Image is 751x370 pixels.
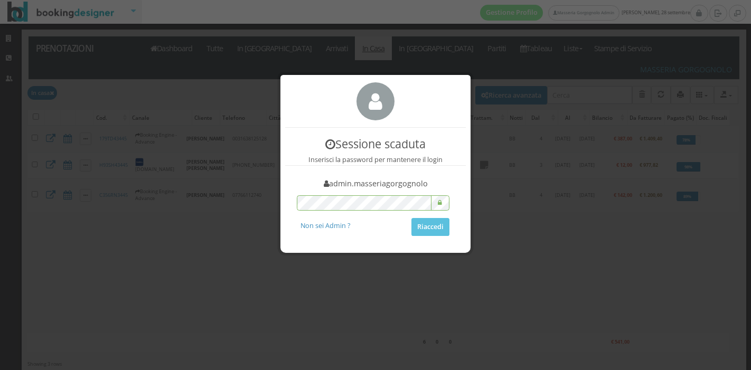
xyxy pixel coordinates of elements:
h3: Sessione scaduta [288,137,464,151]
button: Riaccedi [411,218,449,236]
a: Non sei Admin ? [297,218,354,234]
h5: Non sei Admin ? [301,222,350,230]
h4: admin.masseriagorgognolo [288,179,464,195]
h5: Inserisci la password per mantenere il login [288,156,464,179]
